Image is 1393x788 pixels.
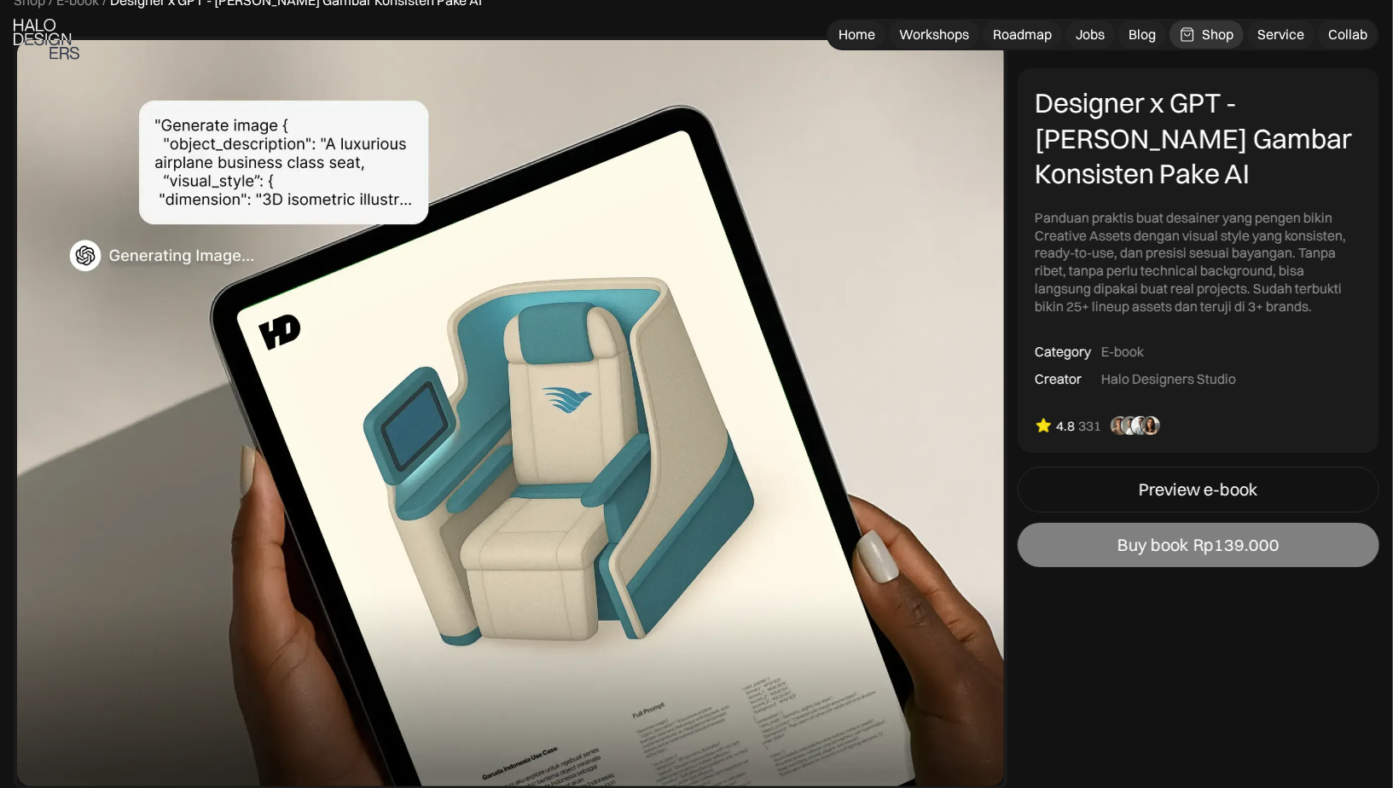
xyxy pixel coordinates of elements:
[1328,26,1367,43] div: Collab
[1056,417,1075,435] div: 4.8
[1257,26,1304,43] div: Service
[1035,343,1091,361] div: Category
[1018,523,1379,567] a: Buy bookRp139.000
[1118,20,1166,49] a: Blog
[1140,479,1258,500] div: Preview e-book
[1035,85,1362,192] div: Designer x GPT - [PERSON_NAME] Gambar Konsisten Pake AI
[828,20,885,49] a: Home
[1247,20,1315,49] a: Service
[1076,26,1105,43] div: Jobs
[1035,209,1362,316] div: Panduan praktis buat desainer yang pengen bikin Creative Assets dengan visual style yang konsiste...
[1078,417,1101,435] div: 331
[1101,343,1144,361] div: E-book
[993,26,1052,43] div: Roadmap
[1065,20,1115,49] a: Jobs
[1202,26,1233,43] div: Shop
[983,20,1062,49] a: Roadmap
[1170,20,1244,49] a: Shop
[1117,535,1188,555] div: Buy book
[1193,535,1280,555] div: Rp139.000
[899,26,969,43] div: Workshops
[1318,20,1378,49] a: Collab
[889,20,979,49] a: Workshops
[1018,466,1379,513] a: Preview e-book
[839,26,875,43] div: Home
[1035,370,1082,388] div: Creator
[1101,370,1236,388] div: Halo Designers Studio
[1129,26,1156,43] div: Blog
